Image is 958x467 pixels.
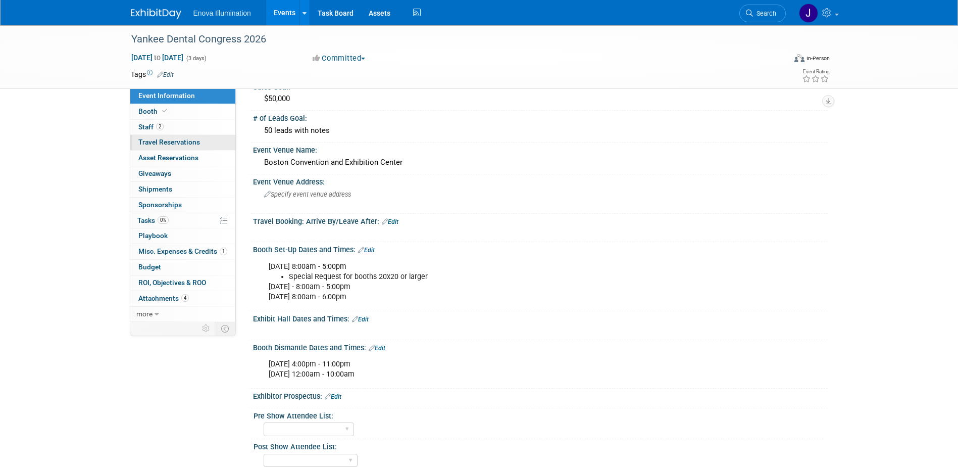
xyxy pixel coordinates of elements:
[130,104,235,119] a: Booth
[264,191,351,198] span: Specify event venue address
[153,54,162,62] span: to
[185,55,207,62] span: (3 days)
[138,247,227,255] span: Misc. Expenses & Credits
[254,408,823,421] div: Pre Show Attendee List:
[261,123,820,138] div: 50 leads with notes
[220,248,227,255] span: 1
[130,182,235,197] a: Shipments
[138,138,200,146] span: Travel Reservations
[138,154,198,162] span: Asset Reservations
[137,216,169,224] span: Tasks
[130,228,235,244] a: Playbook
[352,316,369,323] a: Edit
[138,294,189,302] span: Attachments
[253,143,828,155] div: Event Venue Name:
[138,169,171,177] span: Giveaways
[130,291,235,306] a: Attachments4
[131,69,174,79] td: Tags
[138,185,172,193] span: Shipments
[262,354,717,385] div: [DATE] 4:00pm - 11:00pm [DATE] 12:00am - 10:00am
[130,135,235,150] a: Travel Reservations
[130,275,235,291] a: ROI, Objectives & ROO
[254,439,823,452] div: Post Show Attendee List:
[799,4,818,23] img: Janelle Tlusty
[158,216,169,224] span: 0%
[131,53,184,62] span: [DATE] [DATE]
[253,242,828,255] div: Booth Set-Up Dates and Times:
[130,244,235,259] a: Misc. Expenses & Credits1
[325,393,341,400] a: Edit
[215,322,235,335] td: Toggle Event Tabs
[382,218,398,225] a: Edit
[261,91,820,107] div: $50,000
[309,53,369,64] button: Committed
[156,123,164,130] span: 2
[739,5,786,22] a: Search
[253,214,828,227] div: Travel Booking: Arrive By/Leave After:
[253,389,828,402] div: Exhibitor Prospectus:
[130,166,235,181] a: Giveaways
[130,88,235,104] a: Event Information
[138,278,206,287] span: ROI, Objectives & ROO
[794,54,804,62] img: Format-Inperson.png
[253,111,828,123] div: # of Leads Goal:
[369,345,385,352] a: Edit
[253,174,828,187] div: Event Venue Address:
[197,322,215,335] td: Personalize Event Tab Strip
[181,294,189,302] span: 4
[138,201,182,209] span: Sponsorships
[802,69,829,74] div: Event Rating
[130,260,235,275] a: Budget
[726,53,830,68] div: Event Format
[130,120,235,135] a: Staff2
[753,10,776,17] span: Search
[157,71,174,78] a: Edit
[162,108,167,114] i: Booth reservation complete
[806,55,830,62] div: In-Person
[289,272,711,282] li: Special Request for booths 20x20 or larger
[138,91,195,100] span: Event Information
[358,247,375,254] a: Edit
[130,151,235,166] a: Asset Reservations
[253,340,828,353] div: Booth Dismantle Dates and Times:
[262,257,717,307] div: [DATE] 8:00am - 5:00pm [DATE] - 8:00am - 5:00pm [DATE] 8:00am - 6:00pm
[131,9,181,19] img: ExhibitDay
[193,9,251,17] span: Enova Illumination
[138,123,164,131] span: Staff
[138,263,161,271] span: Budget
[136,310,153,318] span: more
[130,307,235,322] a: more
[261,155,820,170] div: Boston Convention and Exhibition Center
[253,311,828,324] div: Exhibit Hall Dates and Times:
[138,107,169,115] span: Booth
[128,30,771,49] div: Yankee Dental Congress 2026
[130,213,235,228] a: Tasks0%
[138,231,168,240] span: Playbook
[130,198,235,213] a: Sponsorships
